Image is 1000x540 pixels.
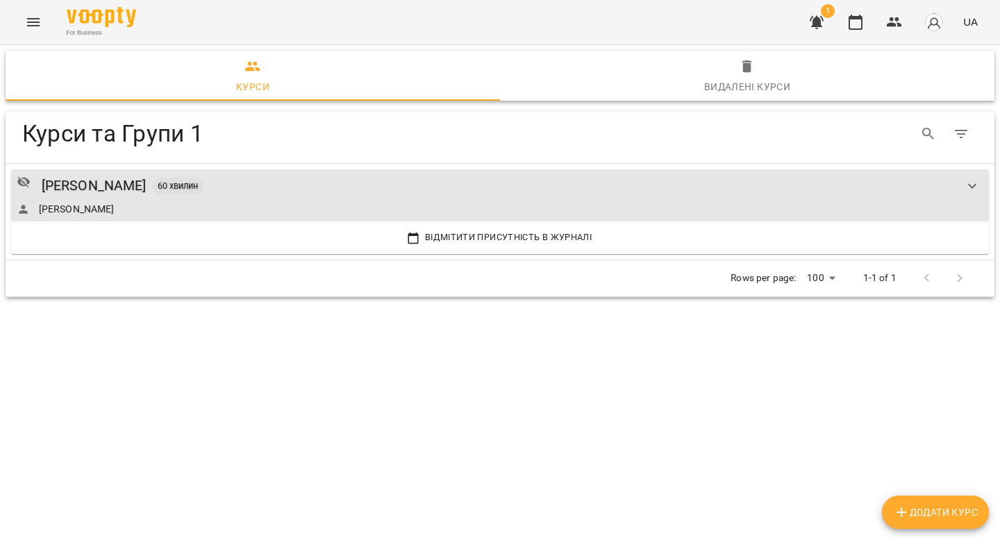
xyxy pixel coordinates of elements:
img: Voopty Logo [67,7,136,27]
span: For Business [67,28,136,37]
button: Додати Курс [882,496,989,529]
p: 1-1 of 1 [863,271,897,285]
div: Курси [236,78,269,95]
svg: Приватний урок [17,175,31,189]
span: Додати Курс [893,504,978,521]
span: 1 [821,4,835,18]
div: Table Toolbar [6,112,994,156]
button: Search [912,117,945,151]
p: Rows per page: [731,271,796,285]
img: avatar_s.png [924,12,944,32]
h4: Курси та Групи 1 [22,119,558,148]
button: Відмітити присутність в Журналі [17,227,983,248]
button: show more [956,169,989,203]
button: Menu [17,6,50,39]
span: UA [963,15,978,29]
span: Відмітити присутність в Журналі [20,230,980,245]
div: 100 [801,268,840,288]
a: [PERSON_NAME] [42,175,147,196]
span: 60 хвилин [152,180,203,192]
a: [PERSON_NAME] [39,202,115,216]
div: Видалені курси [704,78,791,95]
button: UA [958,9,983,35]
